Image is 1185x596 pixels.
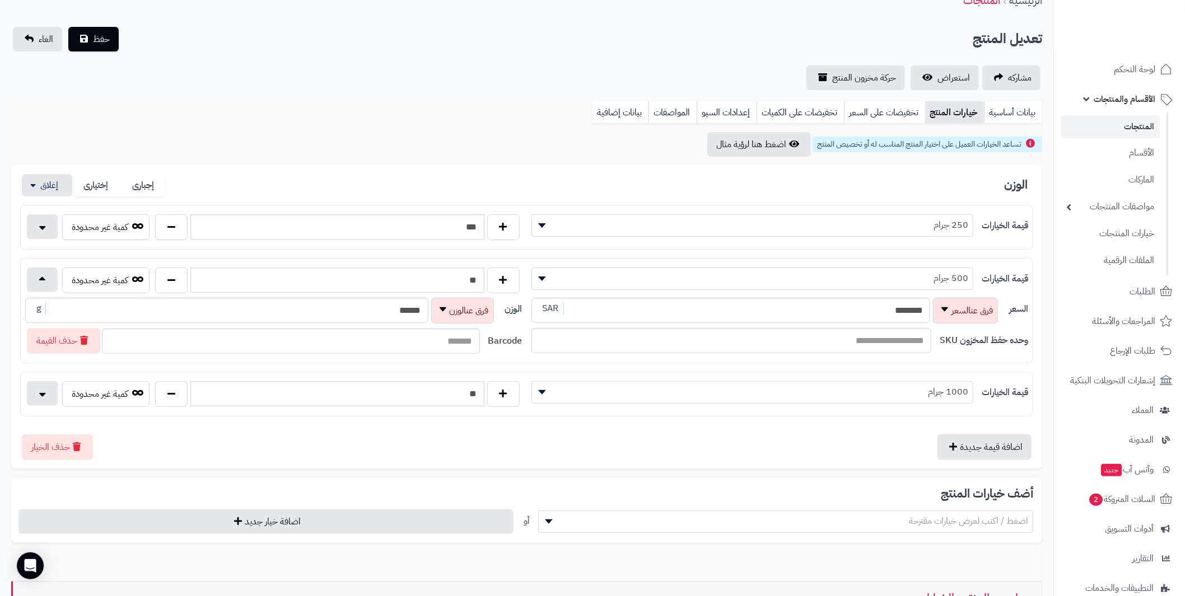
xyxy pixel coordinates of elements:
[937,71,970,85] span: استعراض
[1061,397,1178,424] a: العملاء
[649,101,697,124] a: المواصفات
[93,32,110,46] span: حفظ
[1130,284,1155,299] span: الطلبات
[27,328,100,354] button: حذف القيمة
[68,27,119,51] button: حفظ
[1132,551,1154,566] span: التقارير
[697,101,757,124] a: إعدادات السيو
[532,217,973,233] span: 250 جرام
[817,138,1021,150] span: تساعد الخيارات العميل على اختيار المنتج المناسب له أو تخصيص المنتج
[982,273,1028,285] label: قيمة الخيارات
[532,383,973,400] span: 1000 جرام
[1094,91,1155,107] span: الأقسام والمنتجات
[973,27,1042,50] h2: تعديل المنتج
[940,334,1028,347] label: وحده حفظ المخزون SKU
[925,101,984,124] a: خيارات المنتج
[1114,62,1155,77] span: لوحة التحكم
[982,219,1028,232] label: قيمة الخيارات
[1129,432,1154,448] span: المدونة
[1009,303,1028,316] label: السعر
[531,214,974,237] span: 250 جرام
[538,302,564,315] span: SAR
[32,302,46,315] span: g
[982,386,1028,399] label: قيمة الخيارات
[524,510,530,532] div: أو
[1089,494,1103,506] span: 2
[1092,313,1155,329] span: المراجعات والأسئلة
[1061,278,1178,305] a: الطلبات
[1100,462,1154,477] span: وآتس آب
[1061,168,1160,192] a: الماركات
[1061,56,1178,83] a: لوحة التحكم
[1070,373,1155,388] span: إشعارات التحويلات البنكية
[1061,141,1160,165] a: الأقسام
[1061,367,1178,394] a: إشعارات التحويلات البنكية
[531,381,974,403] span: 1000 جرام
[22,434,93,460] button: حذف الخيار
[1061,426,1178,453] a: المدونة
[982,65,1041,90] a: مشاركه
[1061,456,1178,483] a: وآتس آبجديد
[1110,343,1155,359] span: طلبات الإرجاع
[532,270,973,287] span: 500 جرام
[1061,248,1160,273] a: الملفات الرقمية
[18,509,514,534] button: اضافة خيار جديد
[505,303,522,316] label: الوزن
[1061,115,1160,138] a: المنتجات
[39,32,53,46] span: الغاء
[1105,521,1154,537] span: أدوات التسويق
[707,132,811,157] button: اضغط هنا لرؤية مثال
[1061,195,1160,219] a: مواصفات المنتجات
[1008,71,1032,85] span: مشاركه
[1132,402,1154,418] span: العملاء
[1061,545,1178,572] a: التقارير
[911,65,979,90] a: استعراض
[1101,464,1122,476] span: جديد
[531,268,974,290] span: 500 جرام
[1088,491,1155,507] span: السلات المتروكة
[1061,337,1178,364] a: طلبات الإرجاع
[832,71,896,85] span: حركة مخزون المنتج
[984,101,1042,124] a: بيانات أساسية
[20,487,1033,500] h3: أضف خيارات المنتج
[1061,515,1178,542] a: أدوات التسويق
[1004,179,1033,191] h3: الوزن
[488,335,522,348] label: Barcode
[806,65,905,90] a: حركة مخزون المنتج
[937,434,1032,460] button: اضافة قيمة جديدة
[1061,222,1160,246] a: خيارات المنتجات
[1061,486,1178,513] a: السلات المتروكة2
[13,27,62,51] a: الغاء
[1061,308,1178,335] a: المراجعات والأسئلة
[592,101,649,124] a: بيانات إضافية
[17,552,44,579] div: Open Intercom Messenger
[74,174,120,197] label: إختيارى
[909,514,1028,528] span: اضغط / اكتب لعرض خيارات مقترحة
[1085,580,1154,596] span: التطبيقات والخدمات
[844,101,925,124] a: تخفيضات على السعر
[120,174,166,197] label: إجبارى
[757,101,844,124] a: تخفيضات على الكميات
